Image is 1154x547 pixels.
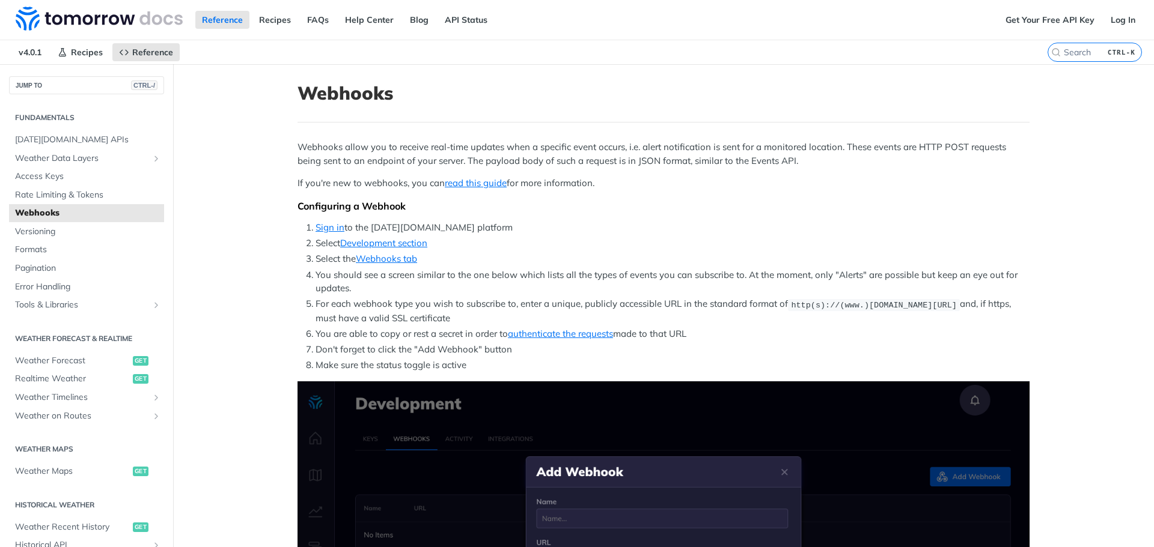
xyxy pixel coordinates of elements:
span: Versioning [15,226,161,238]
a: Weather TimelinesShow subpages for Weather Timelines [9,388,164,406]
a: Help Center [338,11,400,29]
a: FAQs [301,11,335,29]
span: Error Handling [15,281,161,293]
a: Blog [403,11,435,29]
a: Pagination [9,259,164,277]
span: Weather Timelines [15,391,148,403]
p: Webhooks allow you to receive real-time updates when a specific event occurs, i.e. alert notifica... [298,141,1030,168]
a: Recipes [252,11,298,29]
li: For each webhook type you wish to subscribe to, enter a unique, publicly accessible URL in the st... [316,297,1030,325]
li: Make sure the status toggle is active [316,358,1030,372]
span: Weather Data Layers [15,153,148,165]
span: Rate Limiting & Tokens [15,189,161,201]
button: Show subpages for Weather Timelines [151,393,161,402]
button: Show subpages for Weather Data Layers [151,154,161,163]
a: Webhooks [9,204,164,222]
a: Get Your Free API Key [999,11,1101,29]
a: Webhooks tab [356,253,417,264]
a: Tools & LibrariesShow subpages for Tools & Libraries [9,296,164,314]
li: You should see a screen similar to the one below which lists all the types of events you can subs... [316,268,1030,295]
h2: Weather Forecast & realtime [9,333,164,344]
a: authenticate the requests [508,328,613,339]
span: Webhooks [15,207,161,219]
span: [DATE][DOMAIN_NAME] APIs [15,134,161,146]
a: Weather on RoutesShow subpages for Weather on Routes [9,407,164,425]
a: API Status [438,11,494,29]
li: You are able to copy or rest a secret in order to made to that URL [316,327,1030,341]
a: Reference [195,11,249,29]
span: Realtime Weather [15,373,130,385]
span: Weather Forecast [15,355,130,367]
kbd: CTRL-K [1105,46,1138,58]
a: Development section [340,237,427,249]
h2: Fundamentals [9,112,164,123]
a: Versioning [9,223,164,241]
h1: Webhooks [298,82,1030,104]
span: Recipes [71,47,103,58]
a: read this guide [445,177,507,189]
a: Rate Limiting & Tokens [9,186,164,204]
span: Reference [132,47,173,58]
li: Select [316,237,1030,250]
span: Weather Maps [15,465,130,477]
span: http(s)://(www.)[DOMAIN_NAME][URL] [791,300,956,309]
a: Weather Data LayersShow subpages for Weather Data Layers [9,150,164,168]
a: Error Handling [9,278,164,296]
li: to the [DATE][DOMAIN_NAME] platform [316,221,1030,235]
li: Select the [316,252,1030,266]
button: JUMP TOCTRL-/ [9,76,164,94]
span: get [133,374,148,384]
button: Show subpages for Tools & Libraries [151,300,161,310]
svg: Search [1051,47,1061,57]
span: Weather on Routes [15,410,148,422]
span: get [133,522,148,532]
a: Log In [1104,11,1142,29]
p: If you're new to webhooks, you can for more information. [298,177,1030,190]
h2: Weather Maps [9,444,164,455]
div: Configuring a Webhook [298,200,1030,212]
span: Tools & Libraries [15,299,148,311]
a: Formats [9,241,164,259]
a: Access Keys [9,168,164,186]
img: Tomorrow.io Weather API Docs [16,7,183,31]
span: v4.0.1 [12,43,48,61]
a: Recipes [51,43,109,61]
span: CTRL-/ [131,80,157,90]
span: Formats [15,244,161,256]
h2: Historical Weather [9,500,164,510]
span: Access Keys [15,171,161,183]
a: Realtime Weatherget [9,370,164,388]
li: Don't forget to click the "Add Webhook" button [316,343,1030,357]
button: Show subpages for Weather on Routes [151,411,161,421]
a: Weather Forecastget [9,352,164,370]
span: get [133,356,148,366]
a: Weather Mapsget [9,462,164,480]
span: Pagination [15,262,161,274]
span: get [133,467,148,476]
a: Reference [112,43,180,61]
a: Weather Recent Historyget [9,518,164,536]
span: Weather Recent History [15,521,130,533]
a: Sign in [316,222,344,233]
a: [DATE][DOMAIN_NAME] APIs [9,131,164,149]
